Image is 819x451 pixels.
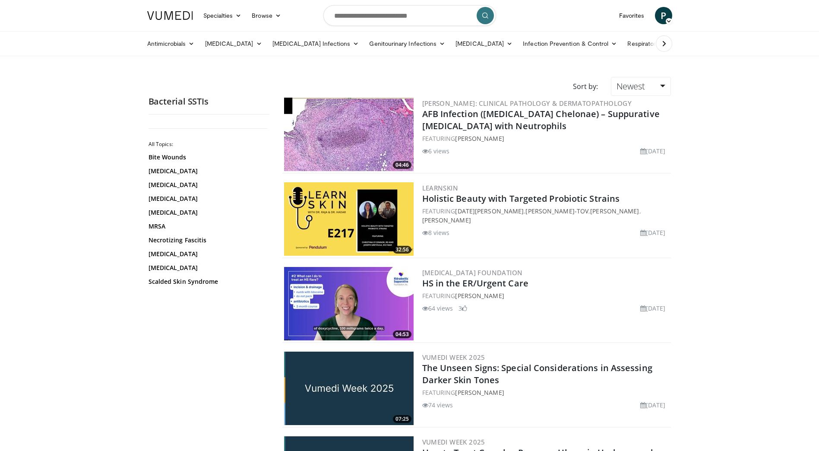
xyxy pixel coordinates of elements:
div: FEATURING [422,291,669,300]
a: Genitourinary Infections [364,35,450,52]
a: The Unseen Signs: Special Considerations in Assessing Darker Skin Tones [422,362,652,386]
a: [MEDICAL_DATA] [450,35,518,52]
span: Newest [617,80,645,92]
a: [MEDICAL_DATA] [149,167,265,175]
a: [MEDICAL_DATA] [200,35,267,52]
a: Antimicrobials [142,35,200,52]
div: FEATURING [422,388,669,397]
a: Favorites [614,7,650,24]
span: 04:53 [393,330,411,338]
a: [PERSON_NAME] [590,207,639,215]
a: Holistic Beauty with Targeted Probiotic Strains [422,193,620,204]
h2: All Topics: [149,141,267,148]
a: Scalded Skin Syndrome [149,277,265,286]
a: [PERSON_NAME] [455,292,504,300]
a: Respiratory Infections [622,35,702,52]
a: [PERSON_NAME] [455,134,504,143]
li: 8 views [422,228,450,237]
a: 04:53 [284,267,414,340]
input: Search topics, interventions [323,5,496,26]
a: [PERSON_NAME]-Tov [525,207,588,215]
li: [DATE] [640,146,666,156]
a: 07:25 [284,352,414,425]
a: Infection Prevention & Control [518,35,622,52]
a: [DATE][PERSON_NAME] [455,207,524,215]
a: [PERSON_NAME] [422,216,471,224]
a: HS in the ER/Urgent Care [422,277,528,289]
div: FEATURING [422,134,669,143]
li: 6 views [422,146,450,156]
li: 64 views [422,304,453,313]
a: Necrotizing Fascitis [149,236,265,245]
a: Specialties [198,7,247,24]
a: Browse [247,7,286,24]
div: Sort by: [566,77,604,96]
a: [MEDICAL_DATA] Infections [267,35,364,52]
a: [MEDICAL_DATA] [149,208,265,217]
img: VuMedi Logo [147,11,193,20]
a: Bite Wounds [149,153,265,162]
img: 2d814a02-0d49-438d-93a4-93bdbbc21be7.300x170_q85_crop-smart_upscale.jpg [284,98,414,171]
a: [MEDICAL_DATA] [149,250,265,258]
a: Vumedi Week 2025 [422,353,485,362]
span: 04:46 [393,161,411,169]
a: LearnSkin [422,184,459,192]
a: Newest [611,77,670,96]
li: 3 [459,304,467,313]
a: [MEDICAL_DATA] Foundation [422,268,523,277]
a: [MEDICAL_DATA] [149,264,265,272]
div: FEATURING , , , [422,206,669,225]
img: 0a0b59f9-8b88-4635-b6d0-3655c2695d13.300x170_q85_crop-smart_upscale.jpg [284,267,414,340]
li: [DATE] [640,304,666,313]
h2: Bacterial SSTIs [149,96,269,107]
a: P [655,7,672,24]
img: 99b99875-86a0-4792-a13f-737a509144c1.jpg.300x170_q85_crop-smart_upscale.jpg [284,352,414,425]
a: 04:46 [284,98,414,171]
a: [PERSON_NAME] [455,388,504,397]
li: 74 views [422,400,453,410]
a: MRSA [149,222,265,231]
img: 484ce777-9785-4604-8503-836b32524a4b.300x170_q85_crop-smart_upscale.jpg [284,182,414,256]
a: 32:56 [284,182,414,256]
a: AFB Infection ([MEDICAL_DATA] Chelonae) – Suppurative [MEDICAL_DATA] with Neutrophils [422,108,660,132]
li: [DATE] [640,400,666,410]
a: [MEDICAL_DATA] [149,194,265,203]
span: 07:25 [393,415,411,423]
a: [PERSON_NAME]: Clinical Pathology & Dermatopathology [422,99,632,108]
li: [DATE] [640,228,666,237]
a: [MEDICAL_DATA] [149,181,265,189]
a: Vumedi Week 2025 [422,438,485,446]
span: 32:56 [393,246,411,254]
